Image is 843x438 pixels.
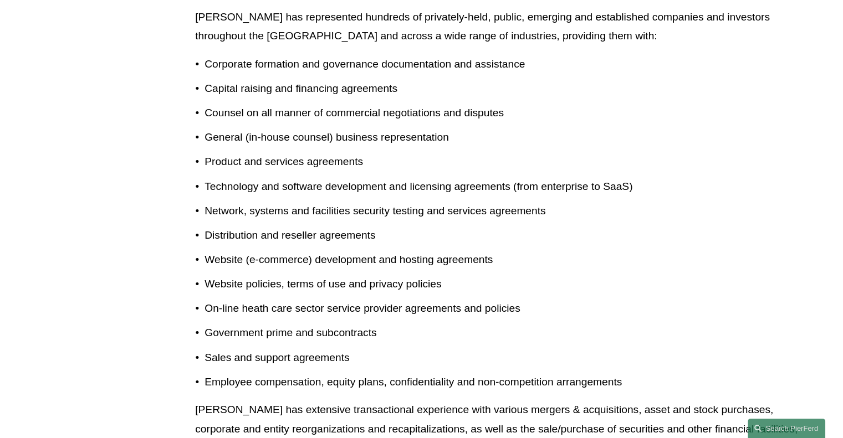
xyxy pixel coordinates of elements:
p: [PERSON_NAME] has represented hundreds of privately-held, public, emerging and established compan... [195,8,809,46]
p: On-line heath care sector service provider agreements and policies [205,299,809,318]
p: General (in-house counsel) business representation [205,128,809,147]
p: Sales and support agreements [205,348,809,368]
p: Corporate formation and governance documentation and assistance [205,55,809,74]
p: Government prime and subcontracts [205,323,809,343]
p: Counsel on all manner of commercial negotiations and disputes [205,104,809,123]
p: Product and services agreements [205,152,809,172]
p: Website (e-commerce) development and hosting agreements [205,250,809,270]
p: Technology and software development and licensing agreements (from enterprise to SaaS) [205,177,809,197]
p: Employee compensation, equity plans, confidentiality and non-competition arrangements [205,373,809,392]
p: Capital raising and financing agreements [205,79,809,99]
p: Distribution and reseller agreements [205,226,809,245]
p: Network, systems and facilities security testing and services agreements [205,202,809,221]
p: Website policies, terms of use and privacy policies [205,275,809,294]
a: Search this site [748,419,825,438]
